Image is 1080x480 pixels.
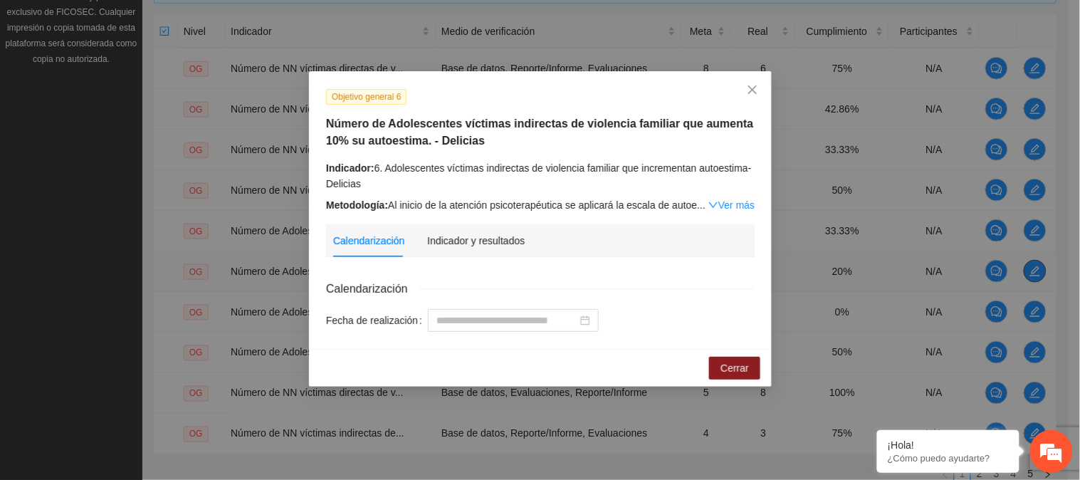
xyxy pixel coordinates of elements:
strong: Indicador: [326,162,374,174]
span: Cerrar [720,360,749,376]
textarea: Escriba su mensaje y pulse “Intro” [7,325,271,375]
h5: Número de Adolescentes víctimas indirectas de violencia familiar que aumenta 10% su autoestima. -... [326,115,755,150]
button: Close [733,71,772,110]
span: close [747,84,758,95]
div: Chatee con nosotros ahora [74,73,239,91]
strong: Metodología: [326,199,388,211]
span: down [708,200,718,210]
div: Minimizar ventana de chat en vivo [234,7,268,41]
span: Calendarización [326,280,419,298]
a: Expand [708,199,755,211]
div: Calendarización [333,233,404,249]
input: Fecha de realización [436,313,577,328]
label: Fecha de realización [326,309,428,332]
span: ... [697,199,706,211]
div: Al inicio de la atención psicoterapéutica se aplicará la escala de autoe [326,197,755,213]
span: Estamos en línea. [83,158,196,302]
span: Objetivo general 6 [326,89,407,105]
div: ¡Hola! [888,439,1009,451]
div: 6. Adolescentes víctimas indirectas de violencia familiar que incrementan autoestima- Delicias [326,160,755,192]
div: Indicador y resultados [427,233,525,249]
p: ¿Cómo puedo ayudarte? [888,453,1009,464]
button: Cerrar [709,357,760,380]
